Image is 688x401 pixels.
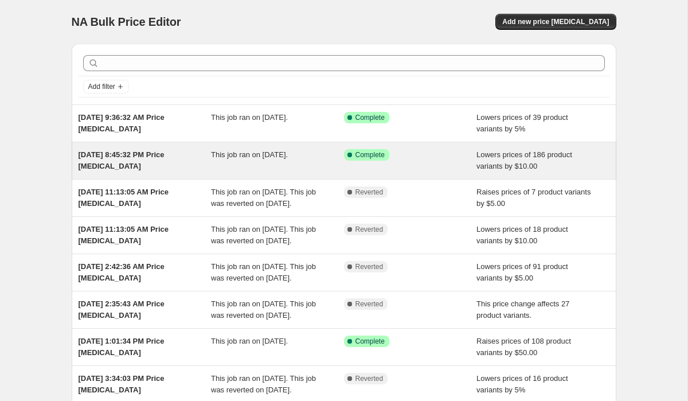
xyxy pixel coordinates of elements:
[476,113,568,133] span: Lowers prices of 39 product variants by 5%
[355,299,384,309] span: Reverted
[79,150,165,170] span: [DATE] 8:45:32 PM Price [MEDICAL_DATA]
[211,299,316,320] span: This job ran on [DATE]. This job was reverted on [DATE].
[355,337,385,346] span: Complete
[476,337,571,357] span: Raises prices of 108 product variants by $50.00
[355,374,384,383] span: Reverted
[79,337,165,357] span: [DATE] 1:01:34 PM Price [MEDICAL_DATA]
[476,299,569,320] span: This price change affects 27 product variants.
[355,225,384,234] span: Reverted
[72,15,181,28] span: NA Bulk Price Editor
[79,299,165,320] span: [DATE] 2:35:43 AM Price [MEDICAL_DATA]
[476,188,591,208] span: Raises prices of 7 product variants by $5.00
[355,150,385,159] span: Complete
[476,374,568,394] span: Lowers prices of 16 product variants by 5%
[355,188,384,197] span: Reverted
[211,225,316,245] span: This job ran on [DATE]. This job was reverted on [DATE].
[211,262,316,282] span: This job ran on [DATE]. This job was reverted on [DATE].
[476,225,568,245] span: Lowers prices of 18 product variants by $10.00
[502,17,609,26] span: Add new price [MEDICAL_DATA]
[211,337,288,345] span: This job ran on [DATE].
[211,113,288,122] span: This job ran on [DATE].
[355,262,384,271] span: Reverted
[211,374,316,394] span: This job ran on [DATE]. This job was reverted on [DATE].
[79,225,169,245] span: [DATE] 11:13:05 AM Price [MEDICAL_DATA]
[476,150,572,170] span: Lowers prices of 186 product variants by $10.00
[476,262,568,282] span: Lowers prices of 91 product variants by $5.00
[83,80,129,94] button: Add filter
[211,188,316,208] span: This job ran on [DATE]. This job was reverted on [DATE].
[79,113,165,133] span: [DATE] 9:36:32 AM Price [MEDICAL_DATA]
[211,150,288,159] span: This job ran on [DATE].
[495,14,616,30] button: Add new price [MEDICAL_DATA]
[355,113,385,122] span: Complete
[79,262,165,282] span: [DATE] 2:42:36 AM Price [MEDICAL_DATA]
[79,188,169,208] span: [DATE] 11:13:05 AM Price [MEDICAL_DATA]
[79,374,165,394] span: [DATE] 3:34:03 PM Price [MEDICAL_DATA]
[88,82,115,91] span: Add filter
